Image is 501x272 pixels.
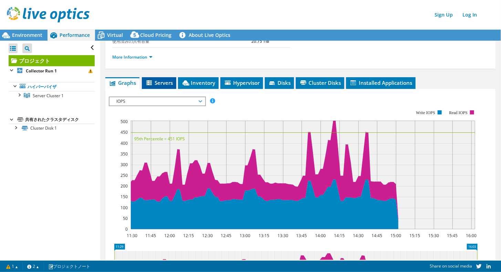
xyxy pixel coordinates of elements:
text: 250 [121,172,128,178]
text: 100 [121,205,128,211]
span: Hypervisor [224,79,260,86]
text: 50 [123,215,128,221]
text: 150 [121,194,128,200]
text: 12:30 [202,233,213,239]
a: Sign Up [431,10,456,20]
text: 11:45 [146,233,156,239]
text: 14:00 [315,233,326,239]
text: 15:00 [391,233,401,239]
a: Cluster Disk 1 [9,124,95,133]
text: 13:30 [278,233,289,239]
span: Installed Applications [349,79,412,86]
label: 使用済みの共有容量 [112,38,252,45]
a: More Information [112,54,153,60]
div: 共有されたクラスタディスク [25,115,95,124]
text: 350 [121,151,128,157]
a: プロジェクトノート [43,262,95,271]
text: 95th Percentile = 451 IOPS [134,136,185,142]
span: Server Cluster 1 [33,93,64,99]
span: Share on social media [430,263,472,269]
span: Performance [60,32,90,38]
text: 450 [121,129,128,135]
span: Virtual [107,32,123,38]
span: Cloud Pricing [140,32,171,38]
text: Write IOPS [416,110,435,115]
text: 500 [121,119,128,124]
text: 0 [125,226,128,232]
text: 13:45 [296,233,307,239]
span: Environment [12,32,42,38]
text: 15:30 [429,233,439,239]
text: 13:15 [259,233,270,239]
text: 11:30 [127,233,138,239]
a: 2 [22,262,44,271]
text: 15:15 [410,233,420,239]
span: IOPS [113,97,201,105]
text: 13:00 [240,233,251,239]
span: Disks [268,79,291,86]
a: ハイパーバイザ [9,82,95,91]
text: 12:45 [221,233,232,239]
a: Log In [459,10,480,20]
text: 15:45 [447,233,458,239]
b: Collector Run 1 [26,68,57,74]
a: Collector Run 1 [9,66,95,75]
text: 14:30 [353,233,364,239]
text: 400 [121,140,128,146]
span: Graphs [109,79,136,86]
img: live_optics_svg.svg [7,7,90,22]
text: 16:00 [466,233,477,239]
text: 14:45 [372,233,383,239]
span: Inventory [181,79,215,86]
text: 300 [121,162,128,168]
b: 20.75 TiB [252,38,270,44]
text: 12:00 [165,233,175,239]
a: 1 [1,262,23,271]
text: 200 [121,183,128,189]
a: About Live Optics [177,30,236,41]
a: プロジェクト [9,55,95,66]
text: Read IOPS [449,110,468,115]
text: 12:15 [184,233,194,239]
span: Cluster Disks [299,79,341,86]
text: 14:15 [334,233,345,239]
span: Servers [145,79,173,86]
a: Server Cluster 1 [9,91,95,100]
